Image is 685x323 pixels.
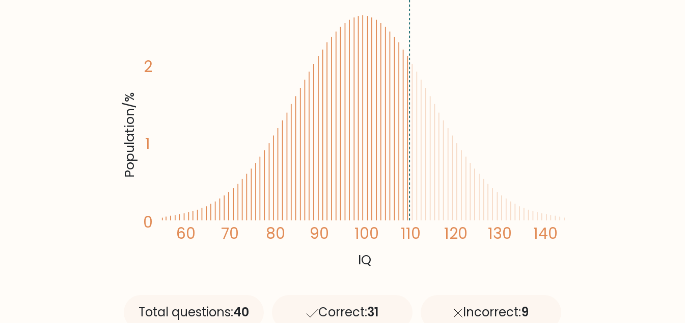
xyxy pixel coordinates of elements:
tspan: 1 [145,134,150,155]
tspan: 2 [144,56,152,77]
tspan: 0 [143,212,153,233]
tspan: 110 [401,223,421,244]
tspan: 60 [176,223,195,244]
tspan: IQ [358,251,371,269]
tspan: 90 [310,223,329,244]
span: 31 [367,304,378,320]
tspan: 130 [488,223,512,244]
tspan: 80 [265,223,285,244]
span: 40 [233,304,249,320]
tspan: Population/% [120,93,139,178]
tspan: 100 [354,223,379,244]
tspan: 70 [221,223,239,244]
span: 9 [521,304,529,320]
tspan: 120 [444,223,468,244]
tspan: 140 [533,223,558,244]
